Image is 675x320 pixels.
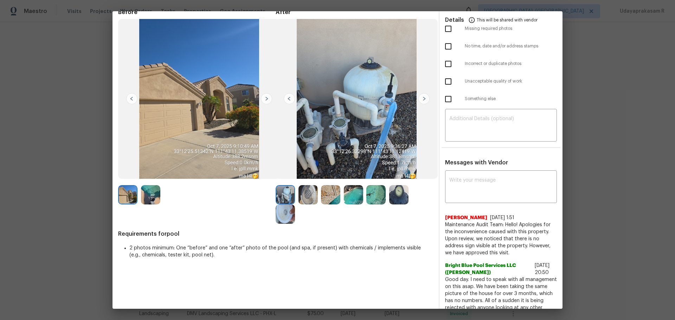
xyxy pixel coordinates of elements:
li: 2 photos minimum: One “before” and one “after” photo of the pool (and spa, if present) with chemi... [129,244,433,259]
div: Incorrect or duplicate photos [439,55,562,73]
span: Maintenance Audit Team: Hello! Apologies for the inconvenience caused with this property. Upon re... [445,221,557,256]
span: Incorrect or duplicate photos [465,61,557,67]
div: Missing required photos [439,20,562,38]
span: After [276,9,433,16]
span: [DATE] 1:51 [490,215,514,220]
img: right-chevron-button-url [261,93,272,104]
div: Something else [439,90,562,108]
span: No time, date and/or address stamps [465,43,557,49]
div: No time, date and/or address stamps [439,38,562,55]
img: left-chevron-button-url [126,93,137,104]
span: [PERSON_NAME] [445,214,487,221]
span: This will be shared with vendor [477,11,538,28]
img: right-chevron-button-url [418,93,430,104]
span: [DATE] 20:50 [535,263,549,275]
span: Messages with Vendor [445,160,508,165]
span: Missing required photos [465,26,557,32]
span: Something else [465,96,557,102]
span: Details [445,11,464,28]
span: Bright Blue Pool Services LLC ([PERSON_NAME]) [445,262,532,276]
span: Requirements for pool [118,230,433,237]
div: Unacceptable quality of work [439,73,562,90]
img: left-chevron-button-url [284,93,295,104]
span: Unacceptable quality of work [465,78,557,84]
span: Before [118,9,276,16]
